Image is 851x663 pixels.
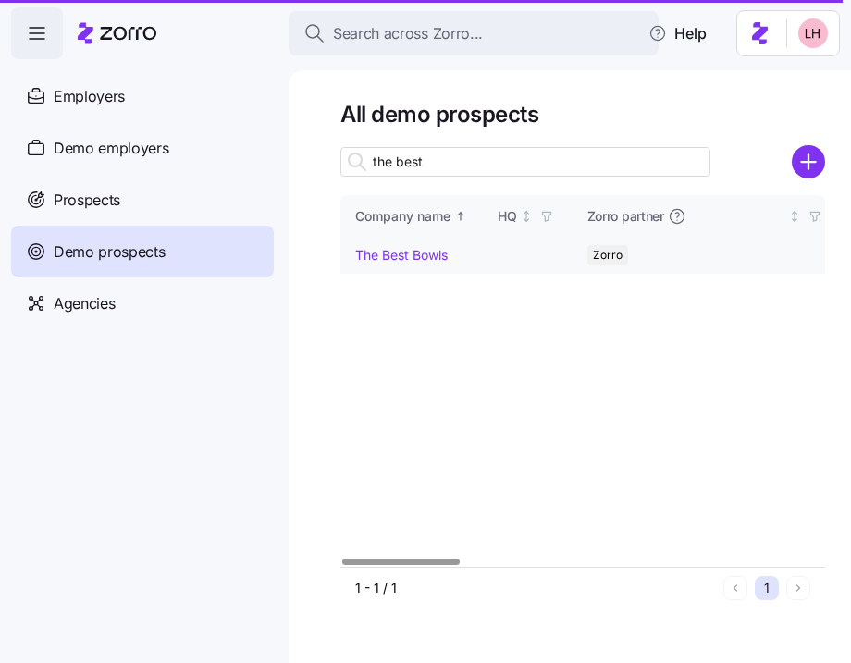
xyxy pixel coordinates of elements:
[355,579,716,597] div: 1 - 1 / 1
[573,195,841,238] th: Zorro partnerNot sorted
[648,22,707,44] span: Help
[54,137,169,160] span: Demo employers
[11,277,274,329] a: Agencies
[520,210,533,223] div: Not sorted
[483,195,573,238] th: HQNot sorted
[454,210,467,223] div: Sorted ascending
[54,240,166,264] span: Demo prospects
[723,576,747,600] button: Previous page
[54,85,125,108] span: Employers
[54,189,120,212] span: Prospects
[355,247,448,263] a: The Best Bowls
[593,245,623,265] span: Zorro
[634,15,721,52] button: Help
[498,206,517,227] div: HQ
[11,226,274,277] a: Demo prospects
[798,18,828,48] img: 8ac9784bd0c5ae1e7e1202a2aac67deb
[792,145,825,178] svg: add icon
[755,576,779,600] button: 1
[11,122,274,174] a: Demo employers
[289,11,659,55] button: Search across Zorro...
[11,174,274,226] a: Prospects
[54,292,115,315] span: Agencies
[340,100,825,129] h1: All demo prospects
[340,147,710,177] input: Search prospect
[587,207,664,226] span: Zorro partner
[786,576,810,600] button: Next page
[11,70,274,122] a: Employers
[333,22,483,45] span: Search across Zorro...
[788,210,801,223] div: Not sorted
[340,195,483,238] th: Company nameSorted ascending
[355,206,450,227] div: Company name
